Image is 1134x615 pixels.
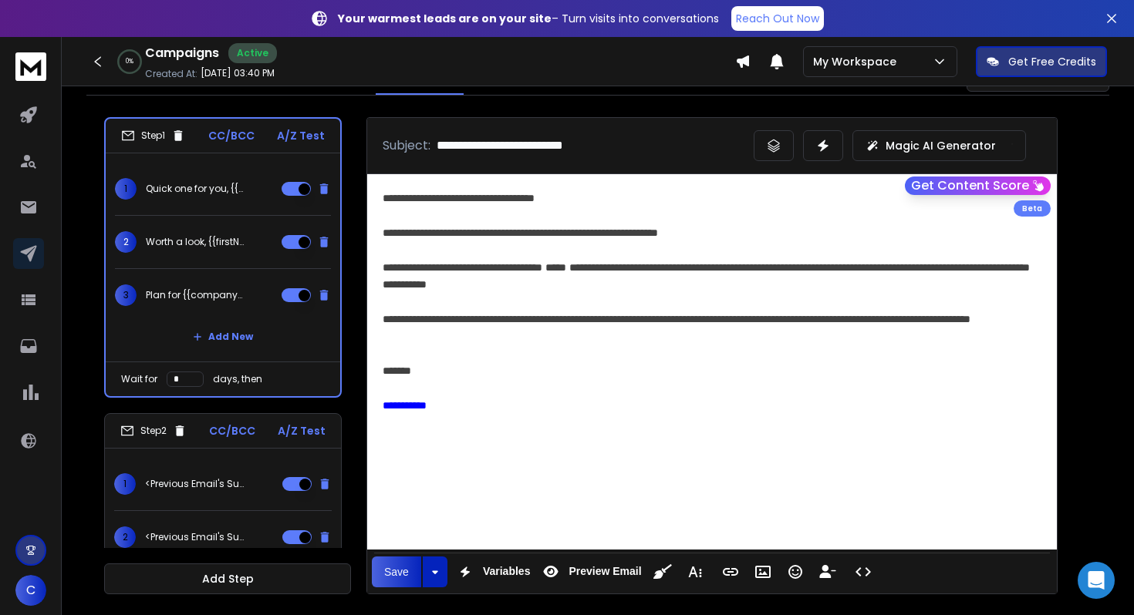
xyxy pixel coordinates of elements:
p: Quick one for you, {{firstName}} [146,183,245,195]
p: days, then [213,373,262,385]
span: Preview Email [565,565,644,578]
button: Save [372,556,421,587]
button: Insert Link (⌘K) [716,556,745,587]
p: Get Free Credits [1008,54,1096,69]
li: Step1CC/BCCA/Z Test1Quick one for you, {{firstName}}2Worth a look, {{firstName}}3Plan for {{compa... [104,117,342,398]
p: Wait for [121,373,157,385]
h1: Campaigns [145,44,219,62]
div: Step 1 [121,129,185,143]
p: 0 % [126,57,133,66]
button: Code View [849,556,878,587]
div: Step 2 [120,424,187,438]
p: Reach Out Now [736,11,819,26]
button: Magic AI Generator [852,130,1026,161]
p: CC/BCC [208,128,255,143]
span: 3 [115,284,137,306]
p: A/Z Test [277,128,325,143]
button: More Text [680,556,710,587]
button: Variables [451,556,534,587]
p: CC/BCC [209,423,255,439]
div: Beta [1014,200,1051,217]
p: A/Z Test [278,423,326,439]
img: logo [15,52,46,81]
div: Active [228,43,277,63]
button: Preview Email [536,556,644,587]
button: Get Free Credits [976,46,1107,77]
button: Emoticons [781,556,810,587]
p: My Workspace [813,54,903,69]
a: Reach Out Now [731,6,824,31]
p: Created At: [145,68,197,80]
p: Subject: [383,136,430,155]
div: Open Intercom Messenger [1078,562,1115,599]
button: C [15,575,46,606]
button: Clean HTML [648,556,677,587]
button: Insert Image (⌘P) [748,556,778,587]
p: Plan for {{companyName}} [146,289,245,301]
button: Add New [181,321,265,352]
button: Add Step [104,563,351,594]
p: <Previous Email's Subject> [145,531,244,543]
button: Get Content Score [905,176,1051,195]
button: Insert Unsubscribe Link [813,556,842,587]
p: Worth a look, {{firstName}} [146,236,245,248]
span: Variables [480,565,534,578]
span: 1 [114,473,136,495]
span: 2 [114,526,136,548]
p: Magic AI Generator [886,138,996,153]
p: – Turn visits into conversations [338,11,719,26]
span: 2 [115,231,137,253]
strong: Your warmest leads are on your site [338,11,552,26]
span: 1 [115,178,137,200]
p: [DATE] 03:40 PM [201,67,275,79]
p: <Previous Email's Subject> [145,478,244,490]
